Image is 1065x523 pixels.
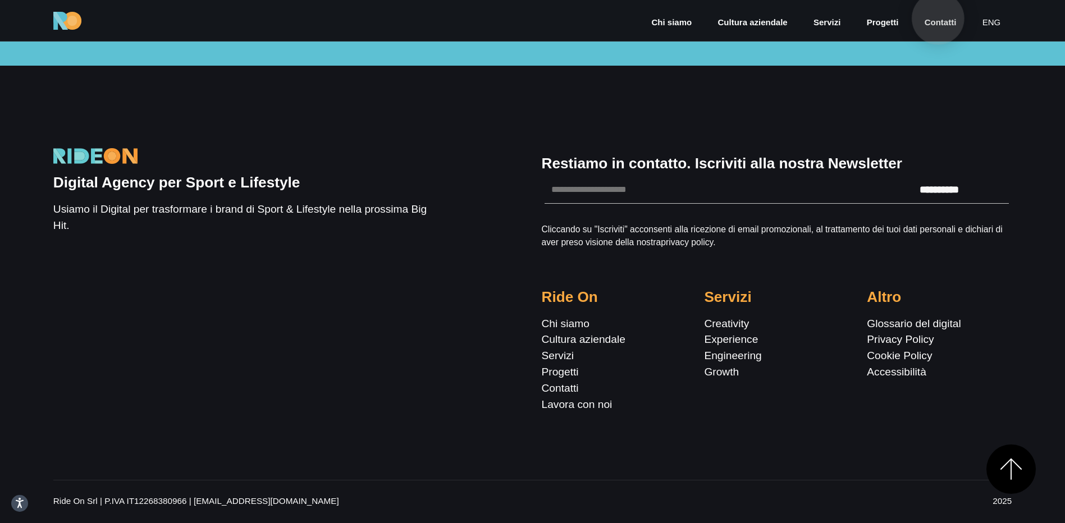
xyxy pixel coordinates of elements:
[867,288,1012,306] h5: Altro
[704,495,1012,508] p: 2025
[867,333,934,345] a: Privacy Policy
[704,318,749,329] a: Creativity
[53,12,81,30] img: Ride On Agency Logo
[716,16,788,29] a: Cultura aziendale
[704,288,849,306] h5: Servizi
[542,366,579,378] a: Progetti
[53,174,442,191] h5: Digital Agency per Sport e Lifestyle
[867,350,932,361] a: Cookie Policy
[542,350,574,361] a: Servizi
[981,16,1002,29] a: eng
[867,366,926,378] a: Accessibilità
[542,333,625,345] a: Cultura aziendale
[542,382,579,394] a: Contatti
[924,16,958,29] a: Contatti
[866,16,900,29] a: Progetti
[53,201,442,234] p: Usiamo il Digital per trasformare i brand di Sport & Lifestyle nella prossima Big Hit.
[542,318,589,329] a: Chi siamo
[867,318,961,329] a: Glossario del digital
[53,148,138,164] img: Logo
[53,495,687,508] p: Ride On Srl | P.IVA IT12268380966 | [EMAIL_ADDRESS][DOMAIN_NAME]
[812,16,842,29] a: Servizi
[542,288,687,306] h5: Ride On
[704,333,758,345] a: Experience
[542,155,1012,172] h5: Restiamo in contatto. Iscriviti alla nostra Newsletter
[661,237,713,247] a: privacy policy
[542,398,613,410] a: Lavora con noi
[542,223,1012,249] p: Cliccando su "Iscriviti" acconsenti alla ricezione di email promozionali, al trattamento dei tuoi...
[650,16,693,29] a: Chi siamo
[704,366,739,378] a: Growth
[704,350,761,361] a: Engineering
